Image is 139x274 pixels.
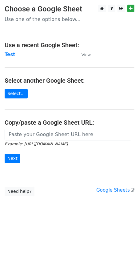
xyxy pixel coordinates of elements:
[5,5,134,14] h3: Choose a Google Sheet
[96,187,134,193] a: Google Sheets
[5,89,28,98] a: Select...
[5,16,134,23] p: Use one of the options below...
[5,129,131,140] input: Paste your Google Sheet URL here
[5,77,134,84] h4: Select another Google Sheet:
[75,52,91,57] a: View
[5,52,15,57] a: Test
[5,142,68,146] small: Example: [URL][DOMAIN_NAME]
[5,119,134,126] h4: Copy/paste a Google Sheet URL:
[5,187,34,196] a: Need help?
[81,52,91,57] small: View
[5,154,20,163] input: Next
[5,41,134,49] h4: Use a recent Google Sheet:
